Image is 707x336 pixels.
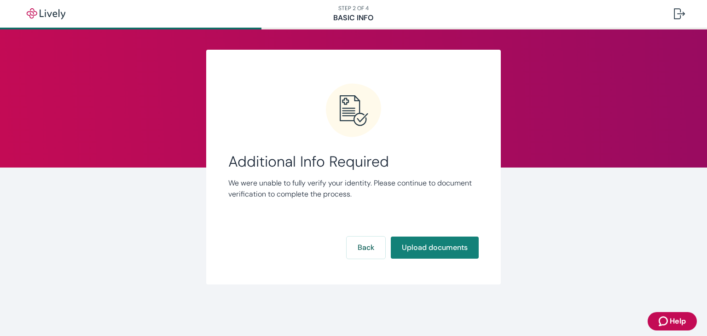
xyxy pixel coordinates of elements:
[391,237,479,259] button: Upload documents
[659,316,670,327] svg: Zendesk support icon
[326,83,381,138] svg: Error icon
[20,8,72,19] img: Lively
[347,237,385,259] button: Back
[228,178,479,200] p: We were unable to fully verify your identity. Please continue to document verification to complet...
[228,153,479,170] span: Additional Info Required
[670,316,686,327] span: Help
[666,3,692,25] button: Log out
[648,312,697,330] button: Zendesk support iconHelp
